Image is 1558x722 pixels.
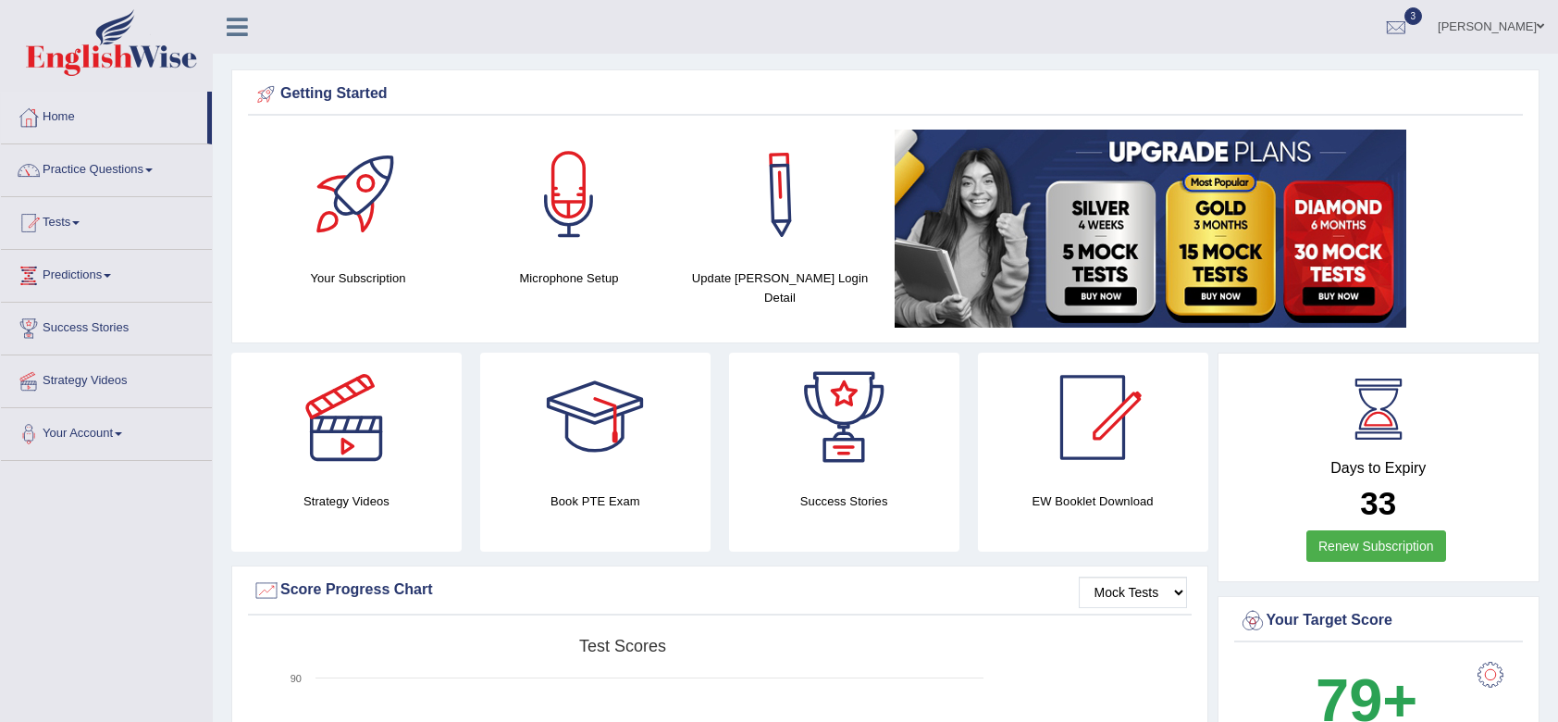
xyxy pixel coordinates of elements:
[1,250,212,296] a: Predictions
[1239,460,1519,477] h4: Days to Expiry
[579,637,666,655] tspan: Test scores
[262,268,454,288] h4: Your Subscription
[291,673,302,684] text: 90
[684,268,876,307] h4: Update [PERSON_NAME] Login Detail
[1404,7,1423,25] span: 3
[895,130,1406,328] img: small5.jpg
[978,492,1208,511] h4: EW Booklet Download
[1239,607,1519,635] div: Your Target Score
[1,303,212,349] a: Success Stories
[231,492,462,511] h4: Strategy Videos
[1306,530,1446,562] a: Renew Subscription
[1,408,212,454] a: Your Account
[1,92,207,138] a: Home
[1,197,212,243] a: Tests
[473,268,665,288] h4: Microphone Setup
[480,492,711,511] h4: Book PTE Exam
[1,144,212,191] a: Practice Questions
[1,355,212,402] a: Strategy Videos
[253,577,1187,604] div: Score Progress Chart
[729,492,959,511] h4: Success Stories
[253,81,1518,108] div: Getting Started
[1360,485,1396,521] b: 33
